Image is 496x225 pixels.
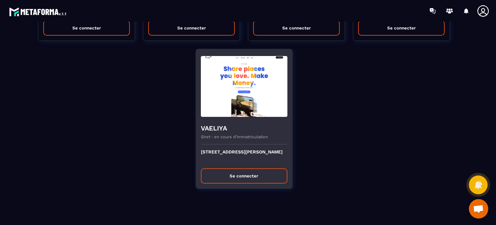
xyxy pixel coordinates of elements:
[201,149,287,163] p: [STREET_ADDRESS][PERSON_NAME]
[253,20,340,36] button: Se connecter
[201,168,287,184] button: Se connecter
[148,20,235,36] button: Se connecter
[201,134,268,139] p: Siret : en cours d'immatriculation
[9,6,67,17] img: logo
[201,124,287,133] h4: VAELIYA
[358,20,445,36] button: Se connecter
[469,199,488,219] a: Ouvrir le chat
[201,54,287,119] img: funnel-background
[43,20,130,36] button: Se connecter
